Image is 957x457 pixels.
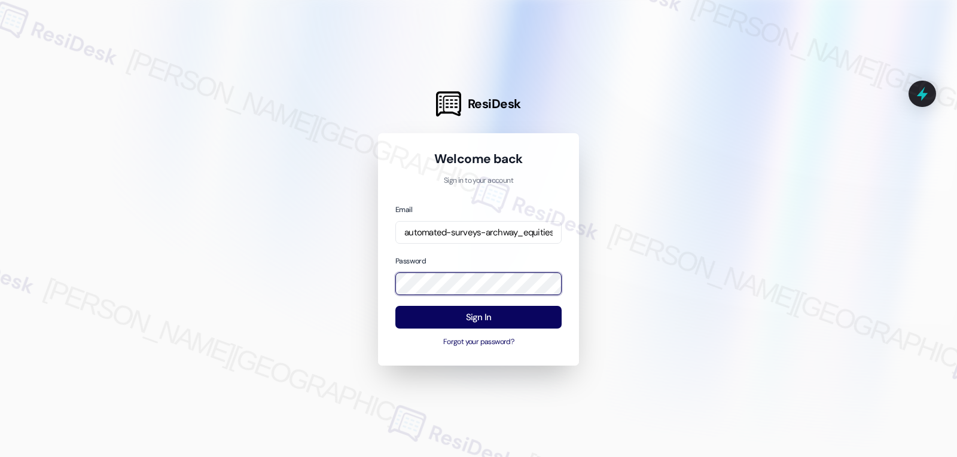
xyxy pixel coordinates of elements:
button: Sign In [395,306,562,329]
h1: Welcome back [395,151,562,167]
label: Email [395,205,412,214]
p: Sign in to your account [395,176,562,186]
label: Password [395,256,426,266]
img: ResiDesk Logo [436,91,461,116]
span: ResiDesk [468,96,521,112]
button: Forgot your password? [395,337,562,348]
input: name@example.com [395,221,562,244]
